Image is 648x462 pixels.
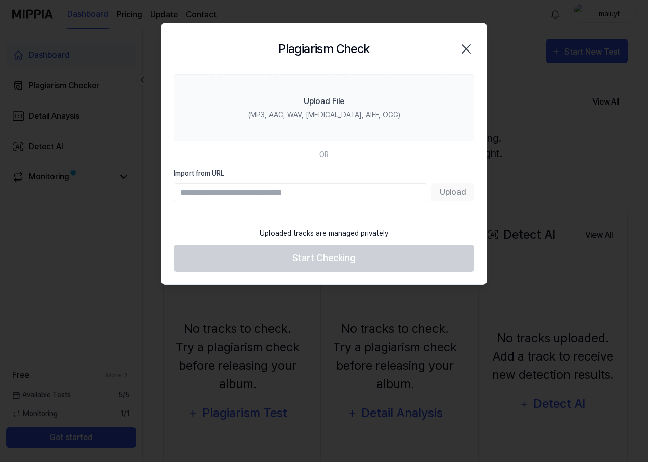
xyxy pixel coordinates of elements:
div: Upload File [304,95,344,108]
div: OR [319,149,329,160]
div: (MP3, AAC, WAV, [MEDICAL_DATA], AIFF, OGG) [248,110,400,120]
h2: Plagiarism Check [278,40,369,58]
div: Uploaded tracks are managed privately [254,222,394,245]
label: Import from URL [174,168,474,179]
